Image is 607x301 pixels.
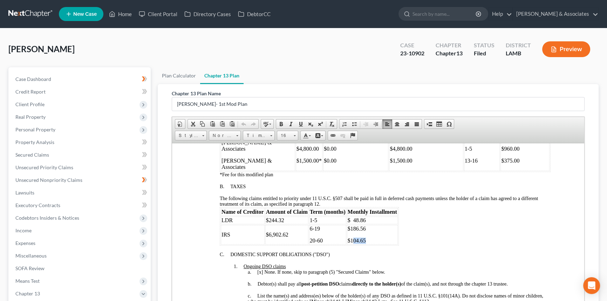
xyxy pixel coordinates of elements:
span: c. List the name(s) and address(es) below of the holder(s) of any DSO as defined in 11 U.S.C. §10... [76,150,371,161]
span: $0.00 [152,14,164,20]
span: [x] [85,126,91,131]
a: Center [392,119,402,129]
a: Plan Calculator [158,67,200,84]
a: 16 [277,131,298,141]
a: Paste from Word [227,119,237,129]
a: Subscript [306,119,315,129]
span: $1,500.00 [218,14,240,20]
span: Unsecured Nonpriority Claims [15,177,82,183]
span: Term (months) [138,66,173,71]
span: *Fee for this modified plan [48,29,101,34]
span: Name of Creditor [49,66,92,71]
a: Insert Page Break for Printing [424,119,434,129]
span: $244.32 [94,74,112,80]
a: Document Properties [175,119,185,129]
span: Secured Claims [15,152,49,158]
span: Property Analysis [15,139,54,145]
a: Paste as plain text [217,119,227,129]
a: DebtorCC [234,8,274,20]
span: New Case [73,12,97,17]
a: Insert Special Character [444,119,454,129]
a: Directory Cases [181,8,234,20]
a: Background Color [313,131,325,140]
span: Normal [209,131,234,140]
iframe: Rich Text Editor, document-ckeditor [172,143,584,301]
a: Property Analysis [10,136,151,149]
span: Miscellaneous [15,253,47,259]
div: District [506,41,531,49]
a: Normal [209,131,241,141]
a: Italic [286,119,296,129]
span: Unsecured Priority Claims [15,164,73,170]
a: [PERSON_NAME] & Associates [513,8,598,20]
label: Chapter 13 Plan Name [172,90,221,97]
div: Status [474,41,495,49]
a: Undo [239,119,248,129]
a: SOFA Review [10,262,151,275]
a: Times New Roman [243,131,275,141]
a: Cut [188,119,198,129]
a: Table [434,119,444,129]
a: Case Dashboard [10,73,151,85]
a: Align Right [402,119,412,129]
a: Help [489,8,512,20]
span: Chapter 13 [15,290,40,296]
a: Paste [207,119,217,129]
input: Search by name... [412,7,477,20]
div: Case [400,41,424,49]
input: Enter name... [172,97,584,111]
strong: post-petition DSO [129,138,167,143]
span: a. None. If none, skip to paragraph (5) "Secured Claims" below. [76,126,213,131]
span: Client Profile [15,101,45,107]
span: Executory Contracts [15,202,60,208]
span: $ 48.86 [176,74,194,80]
div: LAMB [506,49,531,57]
span: Personal Property [15,126,55,132]
a: Styles [175,131,207,141]
span: b. Debtor(s) shall pay all claims of the claim(s), and not through the chapter 13 trustee. [76,138,336,143]
div: Chapter [436,41,463,49]
a: Anchor [348,131,357,140]
span: Monthly Installment [176,66,225,71]
font: 20-60 [138,94,151,100]
span: $4,800.00 [124,2,147,8]
span: Credit Report [15,89,46,95]
a: Text Color [301,131,313,140]
span: SOFA Review [15,265,45,271]
span: $0.00 [152,2,164,8]
font: [PERSON_NAME] & Associates [49,14,100,27]
a: Insert/Remove Bulleted List [349,119,359,129]
span: $4,800.00 [218,2,240,8]
span: 13 [456,50,463,56]
span: Amount of Claim [94,66,136,71]
span: 1-5 [293,2,300,8]
span: Codebtors Insiders & Notices [15,215,79,221]
span: $960.00 [329,2,347,8]
a: Align Left [382,119,392,129]
span: Means Test [15,278,40,284]
span: Case Dashboard [15,76,51,82]
a: Executory Contracts [10,199,151,212]
span: The following claims entitled to priority under 11 U.S.C. §507 shall be paid in full in deferred ... [48,53,366,63]
strong: directly to the holder(s) [180,138,229,143]
span: B. TAXES [48,41,74,46]
div: Open Intercom Messenger [583,277,600,294]
div: Filed [474,49,495,57]
a: Secured Claims [10,149,151,161]
a: Unsecured Priority Claims [10,161,151,174]
a: Justify [412,119,422,129]
a: Remove Format [327,119,337,129]
span: [PERSON_NAME] [8,44,75,54]
span: LDR [49,74,61,80]
span: Income [15,227,32,233]
a: Credit Report [10,85,151,98]
a: Client Portal [135,8,181,20]
a: Home [105,8,135,20]
a: Superscript [315,119,325,129]
span: $6,902.62 [94,88,116,94]
span: 1. [62,121,114,126]
div: 23-10902 [400,49,424,57]
span: 13-16 [293,14,306,20]
a: Underline [296,119,306,129]
span: $104.65 [176,94,194,100]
